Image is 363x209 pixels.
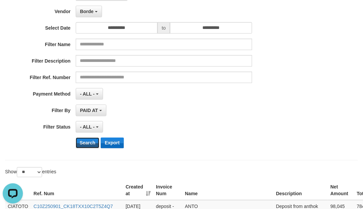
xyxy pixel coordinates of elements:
th: Ref. Num [31,181,123,200]
button: - ALL - [76,88,103,100]
button: PAID AT [76,105,106,116]
th: Name [182,181,273,200]
th: Description [273,181,328,200]
th: Invoice Num [153,181,182,200]
label: Show entries [5,167,56,177]
span: - ALL - [80,91,95,97]
button: Export [101,138,124,148]
span: PAID AT [80,108,98,113]
span: to [158,22,170,34]
select: Showentries [17,167,42,177]
button: Search [76,138,100,148]
th: Created at: activate to sort column ascending [123,181,153,200]
button: - ALL - [76,121,103,133]
span: Borde [80,9,94,14]
button: Open LiveChat chat widget [3,3,23,23]
span: - ALL - [80,124,95,130]
th: Net Amount [328,181,354,200]
button: Borde [76,6,102,17]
